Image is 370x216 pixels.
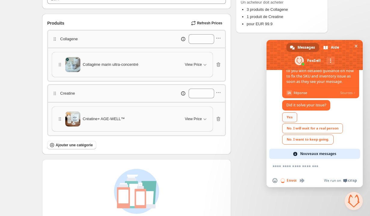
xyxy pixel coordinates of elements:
button: Ajouter une catégorie [47,141,96,149]
span: Insérer un emoji [273,178,277,183]
span: Sources [340,90,355,96]
img: Collagène marin ultra-concentré [65,57,80,72]
span: Créatine+ AGE-WELL™ [83,116,125,122]
span: Refresh Prices [197,21,222,26]
span: IA [286,90,292,96]
div: No. I want to keep going. [282,135,334,145]
textarea: Entrez votre message... [273,164,344,169]
span: Did it solve your issue? [286,102,326,108]
div: Aide [320,43,343,52]
span: Réponse [294,90,338,96]
li: 3 produits de Collagene [247,7,323,13]
span: Messages [298,43,315,52]
button: View Price [181,114,211,124]
button: View Price [181,60,211,69]
span: Collagène marin ultra-concentré [83,62,138,68]
div: Autres canaux [326,57,335,65]
a: We run onCrisp [324,178,357,183]
span: Aide [331,43,339,52]
span: Message audio [300,178,304,183]
span: Crisp [348,178,357,183]
span: Fermer le chat [353,43,359,49]
li: pour EUR 99.9 [247,21,323,27]
span: View Price [185,62,202,67]
img: Créatine+ AGE-WELL™ [65,111,80,126]
span: We run on [324,178,341,183]
div: No. I will wait for a real person [282,123,343,133]
button: Refresh Prices [189,19,226,27]
span: Ajouter une catégorie [56,143,93,148]
li: 1 produit de Creatine [247,14,323,20]
div: Fermer le chat [345,192,363,210]
span: Nouveaux messages [300,149,336,159]
div: Messages [286,43,319,52]
div: Yes [282,112,297,122]
p: Creatine [60,90,75,96]
p: Collagene [60,36,78,42]
span: View Price [185,117,202,121]
span: Produits [47,20,64,26]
